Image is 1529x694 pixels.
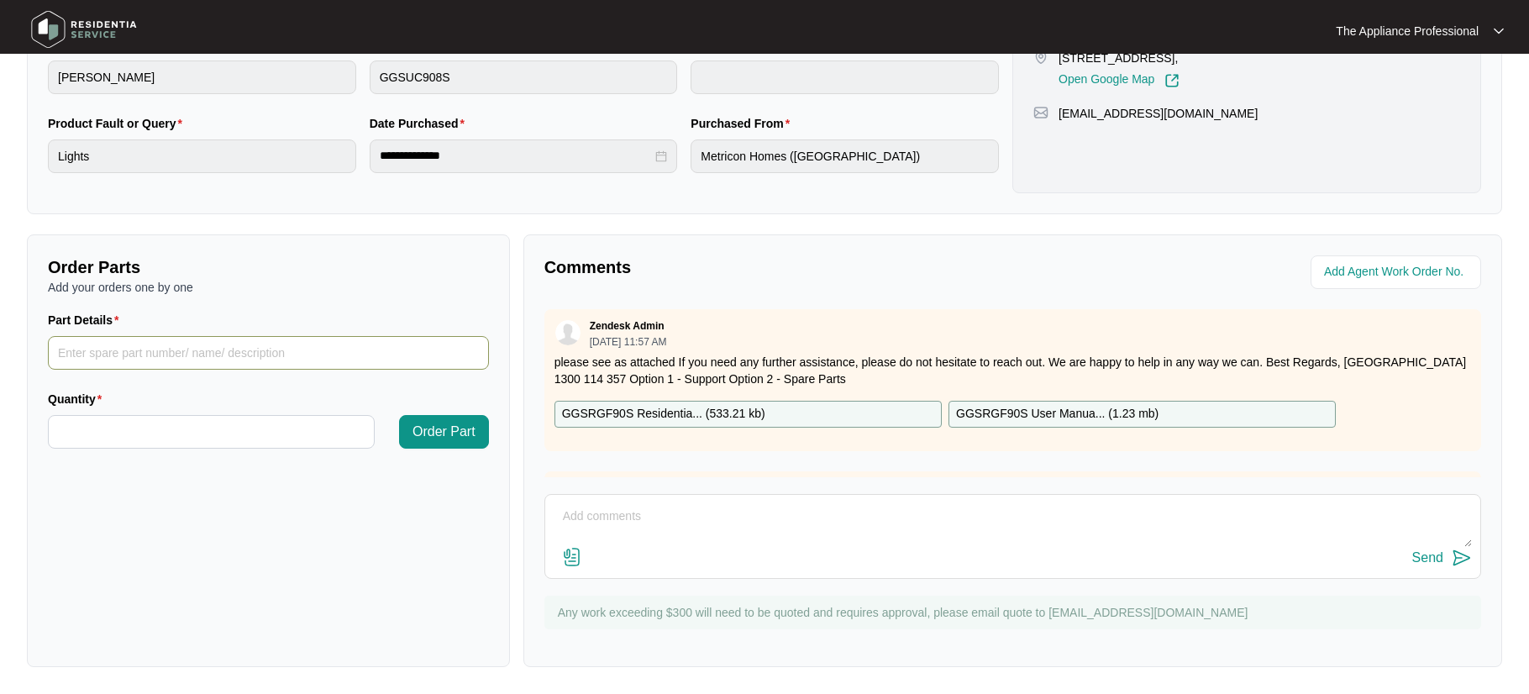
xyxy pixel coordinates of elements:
label: Date Purchased [370,115,471,132]
p: Any work exceeding $300 will need to be quoted and requires approval, please email quote to [EMAI... [558,604,1473,621]
label: Purchased From [691,115,796,132]
p: please see as attached If you need any further assistance, please do not hesitate to reach out. W... [554,354,1471,387]
input: Part Details [48,336,489,370]
input: Quantity [49,416,374,448]
label: Product Fault or Query [48,115,189,132]
label: Part Details [48,312,126,329]
img: residentia service logo [25,4,143,55]
p: GGSRGF90S Residentia... ( 533.21 kb ) [562,405,765,423]
p: The Appliance Professional [1336,23,1479,39]
div: Send [1412,550,1443,565]
p: GGSRGF90S User Manua... ( 1.23 mb ) [956,405,1159,423]
img: dropdown arrow [1494,27,1504,35]
button: Send [1412,547,1472,570]
img: file-attachment-doc.svg [562,547,582,567]
img: send-icon.svg [1452,548,1472,568]
input: Purchased From [691,139,999,173]
a: Open Google Map [1059,73,1180,88]
p: [STREET_ADDRESS], [1059,50,1180,66]
button: Order Part [399,415,489,449]
input: Product Fault or Query [48,139,356,173]
label: Quantity [48,391,108,407]
input: Product Model [370,60,678,94]
p: Zendesk Admin [590,319,665,333]
input: Add Agent Work Order No. [1324,262,1471,282]
img: Link-External [1164,73,1180,88]
input: Date Purchased [380,147,653,165]
img: map-pin [1033,105,1048,120]
input: Serial Number [691,60,999,94]
p: Comments [544,255,1001,279]
input: Brand [48,60,356,94]
img: user.svg [555,320,581,345]
p: Order Parts [48,255,489,279]
p: [EMAIL_ADDRESS][DOMAIN_NAME] [1059,105,1258,122]
p: Add your orders one by one [48,279,489,296]
p: [DATE] 11:57 AM [590,337,667,347]
span: Order Part [412,422,476,442]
